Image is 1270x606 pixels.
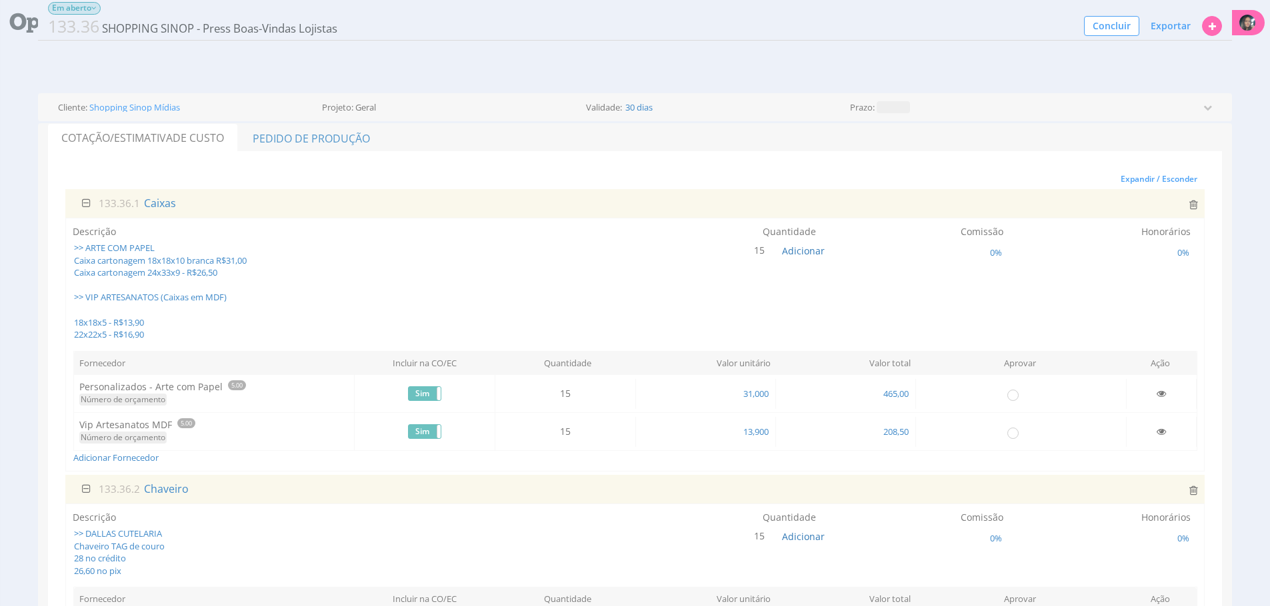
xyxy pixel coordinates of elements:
span: 208,50 [882,426,910,438]
span: Chaveiro [143,481,190,496]
span: 30 dias [624,103,654,112]
span: Adicionar [782,530,825,543]
label: Sim [409,387,441,400]
button: Concluir [1084,16,1139,36]
span: 31,000 [742,388,770,400]
span: Em aberto [48,2,101,15]
td: 15 [495,379,635,409]
span: 133.36 [48,15,99,37]
a: Cotação/Estimativade Custo [48,124,237,152]
label: Descrição [73,225,116,238]
span: 465,00 [882,388,910,400]
td: 15 [495,417,635,447]
span: 0% [1176,246,1191,258]
span: 13,900 [742,426,770,438]
label: Comissão [961,225,1003,238]
span: Caixas [143,196,177,210]
button: Expandir / Esconder [1113,169,1205,189]
span: 0% [989,532,1003,544]
span: 0% [1176,532,1191,544]
span: 133.36.1 [99,196,140,210]
label: Descrição [73,511,116,524]
span: 5.00 [228,380,246,390]
label: Comissão [961,511,1003,524]
button: Adicionar [782,244,825,258]
span: Exportar [1151,19,1191,32]
span: Número de orçamento [79,394,167,406]
button: Exportar [1142,15,1199,37]
label: Honorários [1141,225,1191,238]
a: Shopping Sinop Mídias [89,103,180,112]
th: Fornecedor [74,351,355,375]
th: Incluir na CO/EC [355,351,495,375]
span: 15 [752,242,770,259]
th: Valor total [776,351,917,375]
th: Quantidade [495,351,635,375]
label: Sim [409,425,441,438]
label: Quantidade [763,225,816,238]
img: 1738759711_c390b6_whatsapp_image_20250205_at_084805.jpeg [1239,15,1255,31]
label: Projeto: [322,103,353,112]
i: Excluir [1189,199,1198,210]
span: SHOPPING SINOP - Press Boas-Vindas Lojistas [102,21,337,36]
a: Adicionar Fornecedor [73,452,159,463]
th: Aprovar [916,351,1124,375]
label: Validade: [586,103,622,112]
label: Quantidade [763,511,816,524]
i: Excluir [1189,485,1198,495]
th: Ação [1124,351,1197,375]
label: Prazo: [850,103,875,112]
span: 0% [989,246,1003,258]
span: Número de orçamento [79,432,167,444]
th: Valor unitário [635,351,776,375]
span: 15 [752,527,770,545]
span: 5.00 [177,418,195,428]
span: >> ARTE COM PAPEL Caixa cartonagem 18x18x10 branca R$31,00 Caixa cartonagem 24x33x9 - R$26,50 >> ... [73,242,535,341]
label: Honorários [1141,511,1191,524]
span: >> DALLAS CUTELARIA Chaveiro TAG de couro 28 no crédito 26,60 no pix [73,527,535,577]
td: Personalizados - Arte com Papel [74,375,355,413]
span: Geral [355,103,376,112]
td: Vip Artesanatos MDF [74,413,355,451]
label: Cliente: [58,103,87,112]
span: 133.36.2 [99,482,140,495]
a: Pedido de Produção [239,124,384,152]
span: Adicionar [782,244,825,257]
button: Adicionar [782,530,825,543]
span: de Custo [173,131,224,145]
